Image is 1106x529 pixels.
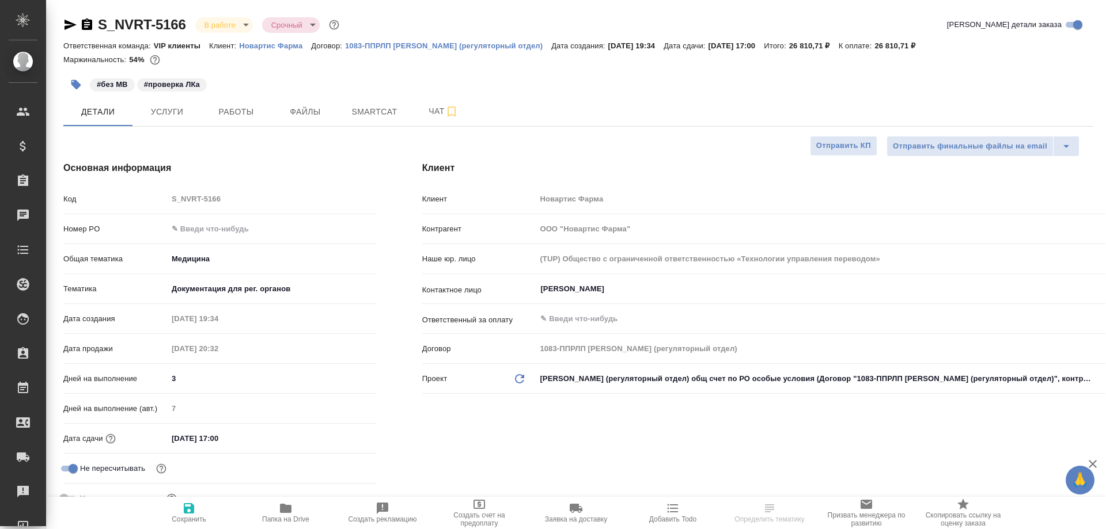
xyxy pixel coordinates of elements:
[237,497,334,529] button: Папка на Drive
[887,136,1080,157] div: split button
[63,343,168,355] p: Дата продажи
[915,497,1012,529] button: Скопировать ссылку на оценку заказа
[239,41,311,50] p: Новартис Фарма
[209,105,264,119] span: Работы
[422,161,1093,175] h4: Клиент
[825,511,908,527] span: Призвать менеджера по развитию
[168,430,268,447] input: ✎ Введи что-нибудь
[154,461,169,476] button: Включи, если не хочешь, чтобы указанная дата сдачи изменилась после переставления заказа в 'Подтв...
[63,253,168,265] p: Общая тематика
[63,403,168,414] p: Дней на выполнение (авт.)
[947,19,1062,31] span: [PERSON_NAME] детали заказа
[141,497,237,529] button: Сохранить
[345,41,551,50] p: 1083-ППРЛП [PERSON_NAME] (регуляторный отдел)
[136,79,208,89] span: проверка ЛКа
[709,41,764,50] p: [DATE] 17:00
[268,20,306,30] button: Срочный
[168,310,268,327] input: Пустое поле
[536,191,1105,207] input: Пустое поле
[431,497,528,529] button: Создать счет на предоплату
[422,223,536,235] p: Контрагент
[164,491,179,506] button: Выбери, если сб и вс нужно считать рабочими днями для выполнения заказа.
[80,18,94,32] button: Скопировать ссылку
[816,139,871,153] span: Отправить КП
[345,40,551,50] a: 1083-ППРЛП [PERSON_NAME] (регуляторный отдел)
[818,497,915,529] button: Призвать менеджера по развитию
[624,497,721,529] button: Добавить Todo
[1066,466,1094,494] button: 🙏
[422,343,536,355] p: Договор
[1070,468,1090,492] span: 🙏
[63,18,77,32] button: Скопировать ссылку для ЯМессенджера
[63,313,168,325] p: Дата создания
[764,41,789,50] p: Итого:
[209,41,239,50] p: Клиент:
[839,41,875,50] p: К оплате:
[239,40,311,50] a: Новартис Фарма
[63,283,168,295] p: Тематика
[63,55,129,64] p: Маржинальность:
[347,105,402,119] span: Smartcat
[416,104,471,119] span: Чат
[201,20,239,30] button: В работе
[195,17,253,33] div: В работе
[536,250,1105,267] input: Пустое поле
[63,161,376,175] h4: Основная информация
[721,497,818,529] button: Определить тематику
[545,515,607,523] span: Заявка на доставку
[63,41,154,50] p: Ответственная команда:
[103,431,118,446] button: Если добавить услуги и заполнить их объемом, то дата рассчитается автоматически
[129,55,147,64] p: 54%
[789,41,839,50] p: 26 810,71 ₽
[63,373,168,385] p: Дней на выполнение
[874,41,924,50] p: 26 810,71 ₽
[172,515,206,523] span: Сохранить
[168,370,376,387] input: ✎ Введи что-нибудь
[528,497,624,529] button: Заявка на доставку
[551,41,608,50] p: Дата создания:
[608,41,664,50] p: [DATE] 19:34
[334,497,431,529] button: Создать рекламацию
[168,340,268,357] input: Пустое поле
[422,373,448,385] p: Проект
[63,72,89,97] button: Добавить тэг
[649,515,696,523] span: Добавить Todo
[168,220,376,237] input: ✎ Введи что-нибудь
[536,340,1105,357] input: Пустое поле
[97,79,128,90] p: #без МВ
[1099,318,1101,320] button: Open
[278,105,333,119] span: Файлы
[168,279,376,299] div: Документация для рег. органов
[311,41,345,50] p: Договор:
[80,493,156,504] span: Учитывать выходные
[144,79,200,90] p: #проверка ЛКа
[349,515,417,523] span: Создать рекламацию
[922,511,1005,527] span: Скопировать ссылку на оценку заказа
[63,433,103,444] p: Дата сдачи
[168,191,376,207] input: Пустое поле
[327,17,342,32] button: Доп статусы указывают на важность/срочность заказа
[147,52,162,67] button: 10312.92 RUB;
[89,79,136,89] span: без МВ
[664,41,708,50] p: Дата сдачи:
[70,105,126,119] span: Детали
[262,17,320,33] div: В работе
[139,105,195,119] span: Услуги
[98,17,186,32] a: S_NVRT-5166
[422,284,536,296] p: Контактное лицо
[262,515,309,523] span: Папка на Drive
[63,223,168,235] p: Номер PO
[734,515,804,523] span: Определить тематику
[168,249,376,269] div: Медицина
[887,136,1054,157] button: Отправить финальные файлы на email
[422,193,536,205] p: Клиент
[536,369,1105,389] div: [PERSON_NAME] (регуляторный отдел) общ счет по РО особые условия (Договор "1083-ППРЛП [PERSON_NAM...
[154,41,209,50] p: VIP клиенты
[536,220,1105,237] input: Пустое поле
[445,105,459,119] svg: Подписаться
[1099,288,1101,290] button: Open
[168,400,376,417] input: Пустое поле
[63,193,168,205] p: Код
[80,463,145,474] span: Не пересчитывать
[422,253,536,265] p: Наше юр. лицо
